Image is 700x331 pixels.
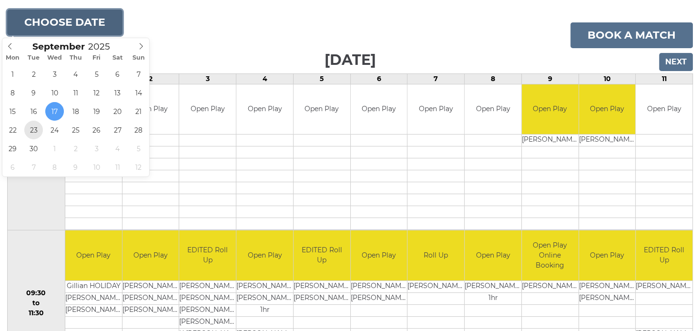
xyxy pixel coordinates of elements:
[3,139,22,158] span: September 29, 2025
[636,280,692,292] td: [PERSON_NAME]
[65,230,122,280] td: Open Play
[66,139,85,158] span: October 2, 2025
[24,102,43,121] span: September 16, 2025
[522,84,578,134] td: Open Play
[179,316,236,328] td: [PERSON_NAME]
[636,84,692,134] td: Open Play
[179,292,236,304] td: [PERSON_NAME]
[578,73,636,84] td: 10
[87,158,106,176] span: October 10, 2025
[108,102,127,121] span: September 20, 2025
[636,73,693,84] td: 11
[66,121,85,139] span: September 25, 2025
[87,65,106,83] span: September 5, 2025
[45,83,64,102] span: September 10, 2025
[3,102,22,121] span: September 15, 2025
[407,280,464,292] td: [PERSON_NAME]
[45,158,64,176] span: October 8, 2025
[294,292,350,304] td: [PERSON_NAME]
[24,65,43,83] span: September 2, 2025
[45,139,64,158] span: October 1, 2025
[3,158,22,176] span: October 6, 2025
[521,73,578,84] td: 9
[128,55,149,61] span: Sun
[579,280,636,292] td: [PERSON_NAME] WOADDEN
[351,292,407,304] td: [PERSON_NAME]
[522,134,578,146] td: [PERSON_NAME]
[179,230,236,280] td: EDITED Roll Up
[23,55,44,61] span: Tue
[65,304,122,316] td: [PERSON_NAME]
[87,83,106,102] span: September 12, 2025
[87,139,106,158] span: October 3, 2025
[407,73,465,84] td: 7
[44,55,65,61] span: Wed
[66,65,85,83] span: September 4, 2025
[659,53,693,71] input: Next
[86,55,107,61] span: Fri
[579,230,636,280] td: Open Play
[407,84,464,134] td: Open Play
[179,304,236,316] td: [PERSON_NAME]
[129,65,148,83] span: September 7, 2025
[87,102,106,121] span: September 19, 2025
[351,230,407,280] td: Open Play
[108,121,127,139] span: September 27, 2025
[407,230,464,280] td: Roll Up
[122,304,179,316] td: [PERSON_NAME]
[122,84,179,134] td: Open Play
[179,280,236,292] td: [PERSON_NAME]
[122,292,179,304] td: [PERSON_NAME]
[179,84,236,134] td: Open Play
[236,73,294,84] td: 4
[129,139,148,158] span: October 5, 2025
[66,158,85,176] span: October 9, 2025
[579,292,636,304] td: [PERSON_NAME]
[3,65,22,83] span: September 1, 2025
[108,83,127,102] span: September 13, 2025
[570,22,693,48] a: Book a match
[122,73,179,84] td: 2
[24,158,43,176] span: October 7, 2025
[87,121,106,139] span: September 26, 2025
[236,304,293,316] td: 1hr
[45,121,64,139] span: September 24, 2025
[350,73,407,84] td: 6
[24,121,43,139] span: September 23, 2025
[129,102,148,121] span: September 21, 2025
[122,230,179,280] td: Open Play
[579,134,636,146] td: [PERSON_NAME]
[108,139,127,158] span: October 4, 2025
[45,65,64,83] span: September 3, 2025
[129,158,148,176] span: October 12, 2025
[579,84,636,134] td: Open Play
[24,139,43,158] span: September 30, 2025
[465,84,521,134] td: Open Play
[351,84,407,134] td: Open Play
[636,230,692,280] td: EDITED Roll Up
[32,42,85,52] span: Scroll to increment
[294,230,350,280] td: EDITED Roll Up
[7,10,122,35] button: Choose date
[3,83,22,102] span: September 8, 2025
[66,102,85,121] span: September 18, 2025
[465,280,521,292] td: [PERSON_NAME]
[522,280,578,292] td: [PERSON_NAME]
[522,230,578,280] td: Open Play Online Booking
[236,84,293,134] td: Open Play
[465,73,522,84] td: 8
[129,121,148,139] span: September 28, 2025
[179,73,236,84] td: 3
[293,73,350,84] td: 5
[129,83,148,102] span: September 14, 2025
[108,158,127,176] span: October 11, 2025
[3,121,22,139] span: September 22, 2025
[236,280,293,292] td: [PERSON_NAME]
[24,83,43,102] span: September 9, 2025
[66,83,85,102] span: September 11, 2025
[45,102,64,121] span: September 17, 2025
[236,292,293,304] td: [PERSON_NAME]
[65,292,122,304] td: [PERSON_NAME]
[294,280,350,292] td: [PERSON_NAME]
[85,41,122,52] input: Scroll to increment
